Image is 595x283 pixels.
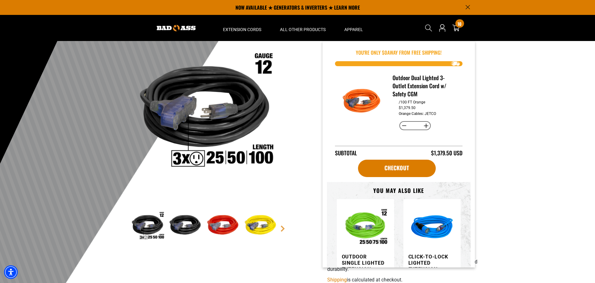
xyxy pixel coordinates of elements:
[205,208,241,244] img: red
[399,100,425,104] dd: /100 FT Orange
[425,112,436,116] dd: JETCO
[214,15,271,41] summary: Extension Cords
[242,208,278,244] img: neon yellow
[431,149,463,157] div: $1,379.50 USD
[358,160,436,177] a: cart
[327,277,347,283] a: Shipping
[342,254,385,279] h3: Outdoor Single Lighted Extension Cord
[399,112,424,116] dt: Orange Cables:
[323,41,475,267] div: Item added to your cart
[424,23,434,33] summary: Search
[344,27,363,32] span: Apparel
[409,121,421,131] input: Quantity for Outdoor Dual Lighted 3-Outlet Extension Cord w/ Safety CGM
[280,27,326,32] span: All Other Products
[337,187,461,194] h3: You may also like
[408,254,452,279] h3: Click-to-Lock Lighted Extension Cord
[393,74,458,98] h3: Outdoor Dual Lighted 3-Outlet Extension Cord w/ Safety CGM
[280,226,286,232] a: Next
[384,49,387,56] span: 0
[458,21,462,26] span: 10
[4,265,18,279] div: Accessibility Menu
[399,106,416,110] dd: $1,379.50
[157,25,196,31] img: Bad Ass Extension Cords
[340,80,383,124] img: orange
[335,149,357,157] div: Subtotal
[335,15,372,41] summary: Apparel
[408,204,456,251] img: blue
[271,15,335,41] summary: All Other Products
[335,49,463,56] p: You're Only $ away from free shipping!
[342,204,389,251] img: Outdoor Single Lighted Extension Cord
[223,27,261,32] span: Extension Cords
[167,208,203,244] img: black
[437,15,447,41] a: Open this option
